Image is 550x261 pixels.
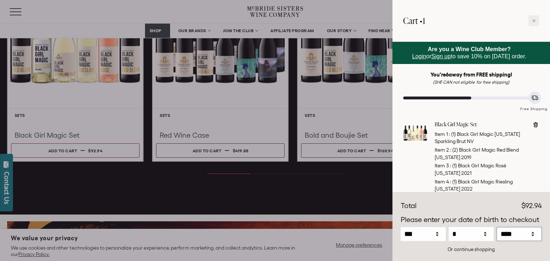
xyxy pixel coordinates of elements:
[435,179,513,192] span: (1) Black Girl Magic Riesling [US_STATE] 2022
[449,131,450,137] span: :
[403,139,428,147] a: Black Girl Magic Set
[401,246,542,253] div: Or continue shopping
[433,80,510,84] em: (SHE CAN not eligible for free shipping)
[435,147,449,153] span: Item 2
[412,53,426,59] a: Login
[435,163,506,176] span: (1) Black Girl Magic Rosé [US_STATE] 2021
[435,121,527,128] a: Black Girl Magic Set
[435,131,520,144] span: (1) Black Girl Magic [US_STATE] Sparkling Brut NV
[435,163,449,168] span: Item 3
[518,99,550,112] div: Free Shipping
[430,72,512,78] strong: You're away from FREE shipping!
[446,72,449,78] span: 6
[435,147,519,160] span: (2) Black Girl Magic Red Blend [US_STATE] 2019
[403,11,425,31] h2: Cart •
[450,179,451,184] span: :
[431,53,451,59] a: Sign up
[450,147,451,153] span: :
[435,131,448,137] span: Item 1
[450,163,451,168] span: :
[423,15,425,26] span: 1
[401,201,416,211] div: Total
[428,46,511,52] strong: Are you a Wine Club Member?
[412,46,526,59] span: or to save 10% on [DATE] order.
[521,202,542,210] span: $92.94
[435,179,449,184] span: Item 4
[401,215,542,225] p: Please enter your date of birth to checkout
